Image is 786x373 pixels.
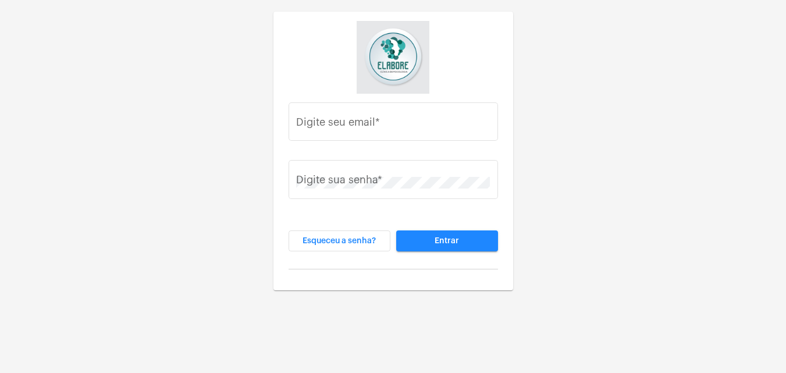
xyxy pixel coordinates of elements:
img: 4c6856f8-84c7-1050-da6c-cc5081a5dbaf.jpg [357,21,429,94]
input: Digite seu email [296,119,490,130]
span: Entrar [435,237,459,245]
span: Esqueceu a senha? [303,237,376,245]
button: Esqueceu a senha? [289,230,390,251]
button: Entrar [396,230,498,251]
